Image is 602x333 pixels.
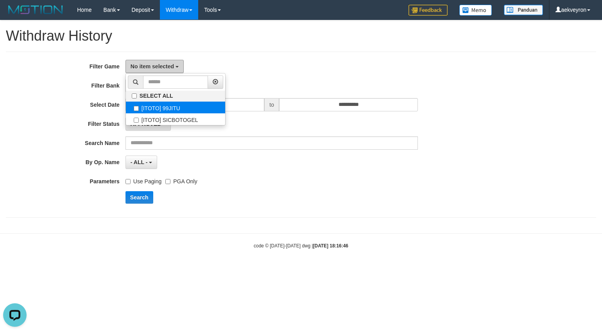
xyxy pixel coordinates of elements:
[3,3,27,27] button: Open LiveChat chat widget
[125,191,153,204] button: Search
[131,121,161,127] span: APPROVED
[125,156,157,169] button: - ALL -
[313,243,348,249] strong: [DATE] 18:16:46
[408,5,448,16] img: Feedback.jpg
[132,93,137,98] input: SELECT ALL
[264,98,279,111] span: to
[6,28,596,44] h1: Withdraw History
[131,63,174,70] span: No item selected
[125,179,131,184] input: Use Paging
[131,159,148,165] span: - ALL -
[126,91,225,101] label: SELECT ALL
[165,175,197,185] label: PGA Only
[125,60,184,73] button: No item selected
[125,175,161,185] label: Use Paging
[165,179,170,184] input: PGA Only
[504,5,543,15] img: panduan.png
[126,102,225,113] label: [ITOTO] 99JITU
[134,118,139,123] input: [ITOTO] SICBOTOGEL
[126,113,225,125] label: [ITOTO] SICBOTOGEL
[134,106,139,111] input: [ITOTO] 99JITU
[254,243,348,249] small: code © [DATE]-[DATE] dwg |
[6,4,65,16] img: MOTION_logo.png
[459,5,492,16] img: Button%20Memo.svg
